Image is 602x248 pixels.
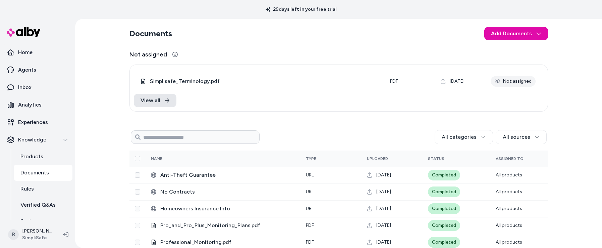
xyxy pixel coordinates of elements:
[496,156,524,161] span: Assigned To
[160,205,295,213] span: Homeowners Insurance Info
[18,66,36,74] p: Agents
[496,172,522,178] span: All products
[22,228,52,235] p: [PERSON_NAME]
[150,77,379,85] span: Simplisafe_Terminology.pdf
[160,221,295,230] span: Pro_and_Pro_Plus_Monitoring_Plans.pdf
[14,165,72,181] a: Documents
[160,171,295,179] span: Anti-Theft Guarantee
[491,76,536,87] div: Not assigned
[14,213,72,229] a: Reviews
[376,222,391,229] span: [DATE]
[151,221,295,230] div: Pro_and_Pro_Plus_Monitoring_Plans.pdf
[435,130,493,144] button: All categories
[135,206,140,211] button: Select row
[306,206,314,211] span: URL
[496,206,522,211] span: All products
[8,229,19,240] span: R
[3,44,72,60] a: Home
[376,205,391,212] span: [DATE]
[390,78,398,84] span: pdf
[20,185,34,193] p: Rules
[428,156,444,161] span: Status
[18,101,42,109] p: Analytics
[141,96,160,105] span: View all
[3,114,72,130] a: Experiences
[22,235,52,241] span: SimpliSafe
[14,181,72,197] a: Rules
[135,156,140,161] button: Select all
[428,203,460,214] div: Completed
[503,133,530,141] span: All sources
[306,189,314,195] span: URL
[151,156,201,161] div: Name
[151,171,295,179] div: Anti-Theft Guarantee
[428,187,460,197] div: Completed
[496,239,522,245] span: All products
[151,205,295,213] div: Homeowners Insurance Info
[428,237,460,248] div: Completed
[442,133,477,141] span: All categories
[428,220,460,231] div: Completed
[18,136,46,144] p: Knowledge
[3,62,72,78] a: Agents
[151,188,295,196] div: No Contracts
[3,97,72,113] a: Analytics
[135,223,140,228] button: Select row
[496,130,547,144] button: All sources
[496,189,522,195] span: All products
[484,27,548,40] button: Add Documents
[262,6,340,13] p: 29 days left in your free trial
[428,170,460,180] div: Completed
[4,224,58,245] button: R[PERSON_NAME]SimpliSafe
[160,188,295,196] span: No Contracts
[306,239,314,245] span: pdf
[129,50,167,59] span: Not assigned
[496,222,522,228] span: All products
[160,238,295,246] span: Professional_Monitoring.pdf
[376,189,391,195] span: [DATE]
[18,83,32,91] p: Inbox
[450,78,464,85] span: [DATE]
[151,238,295,246] div: Professional_Monitoring.pdf
[376,172,391,178] span: [DATE]
[135,240,140,245] button: Select row
[7,27,40,37] img: alby Logo
[135,189,140,195] button: Select row
[3,132,72,148] button: Knowledge
[135,172,140,178] button: Select row
[20,153,43,161] p: Products
[134,94,176,107] a: View all
[18,48,33,56] p: Home
[20,169,49,177] p: Documents
[141,77,379,85] div: Simplisafe_Terminology.pdf
[18,118,48,126] p: Experiences
[20,201,56,209] p: Verified Q&As
[14,149,72,165] a: Products
[367,156,388,161] span: Uploaded
[306,222,314,228] span: pdf
[129,28,172,39] h2: Documents
[306,156,316,161] span: Type
[306,172,314,178] span: URL
[376,239,391,246] span: [DATE]
[20,217,41,225] p: Reviews
[3,79,72,95] a: Inbox
[14,197,72,213] a: Verified Q&As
